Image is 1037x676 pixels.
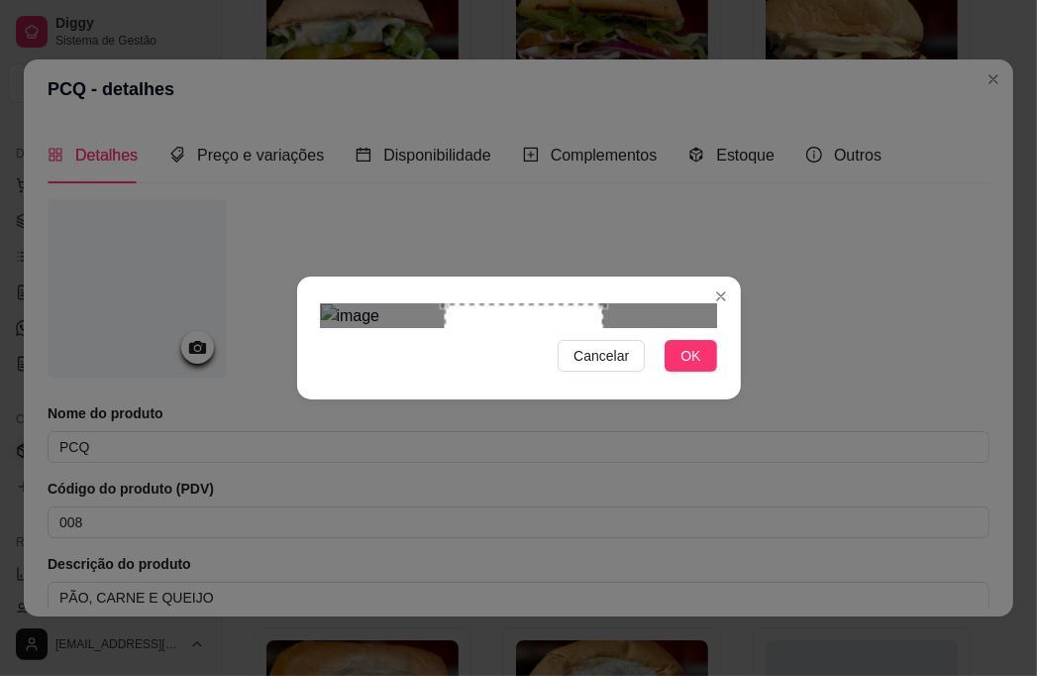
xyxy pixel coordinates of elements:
button: OK [665,340,716,372]
div: Use the arrow keys to move the crop selection area [445,304,603,463]
span: OK [680,345,700,367]
img: image [321,304,717,328]
button: Close [705,281,737,312]
span: Cancelar [573,345,629,367]
button: Cancelar [558,340,645,372]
